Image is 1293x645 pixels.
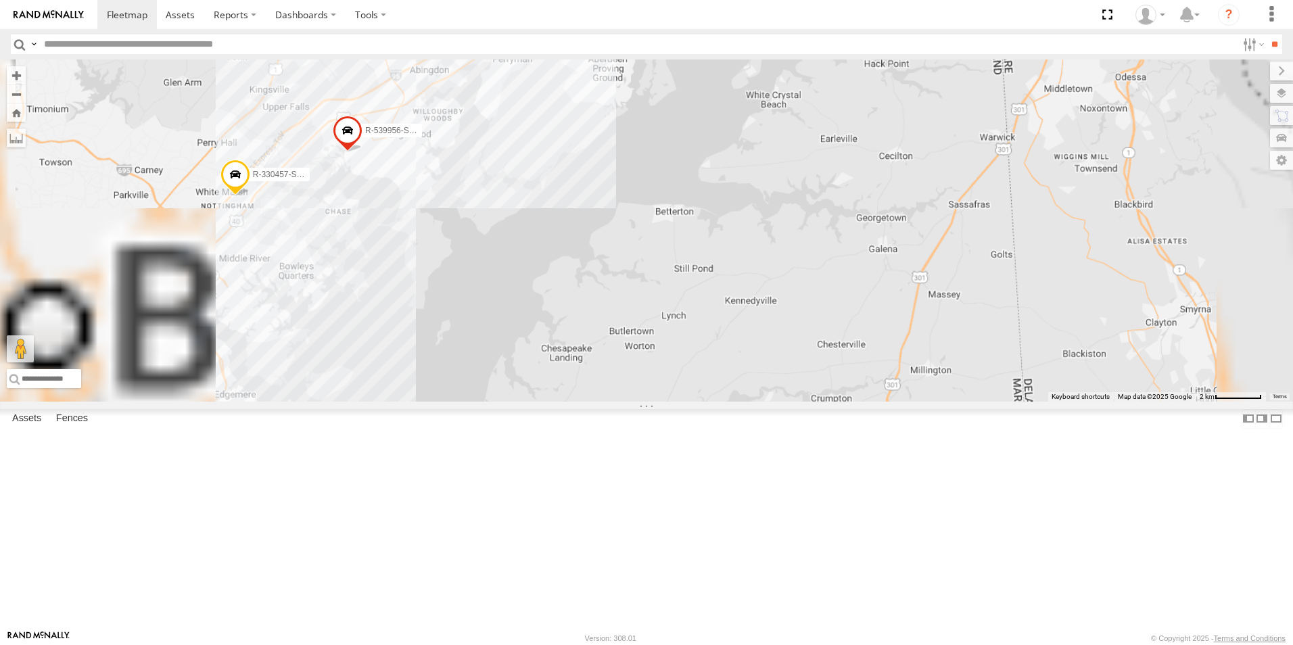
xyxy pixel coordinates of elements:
label: Measure [7,128,26,147]
button: Map Scale: 2 km per 66 pixels [1196,392,1266,402]
button: Zoom Home [7,103,26,122]
label: Hide Summary Table [1269,409,1283,429]
a: Visit our Website [7,631,70,645]
div: Version: 308.01 [585,634,636,642]
label: Search Filter Options [1238,34,1267,54]
i: ? [1218,4,1240,26]
div: John Mertens [1131,5,1170,25]
label: Assets [5,409,48,428]
label: Dock Summary Table to the Left [1242,409,1255,429]
label: Dock Summary Table to the Right [1255,409,1269,429]
label: Fences [49,409,95,428]
span: Map data ©2025 Google [1118,393,1192,400]
button: Zoom out [7,85,26,103]
span: 2 km [1200,393,1215,400]
span: R-330457-Swing [253,170,313,179]
a: Terms and Conditions [1214,634,1286,642]
button: Drag Pegman onto the map to open Street View [7,335,34,362]
label: Search Query [28,34,39,54]
label: Map Settings [1270,151,1293,170]
button: Keyboard shortcuts [1052,392,1110,402]
div: © Copyright 2025 - [1151,634,1286,642]
img: rand-logo.svg [14,10,84,20]
span: R-539956-Swing [365,126,425,136]
button: Zoom in [7,66,26,85]
a: Terms (opens in new tab) [1273,394,1287,400]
